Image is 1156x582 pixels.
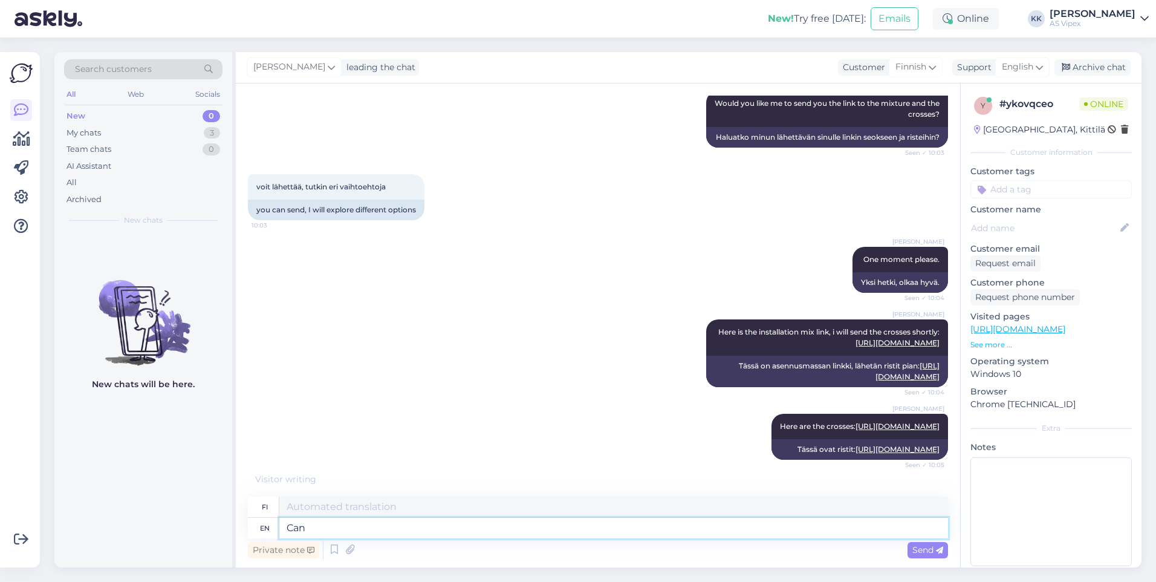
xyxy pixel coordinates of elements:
[1050,9,1135,19] div: [PERSON_NAME]
[899,388,944,397] span: Seen ✓ 10:04
[67,110,85,122] div: New
[970,423,1132,434] div: Extra
[952,61,992,74] div: Support
[892,310,944,319] span: [PERSON_NAME]
[970,398,1132,411] p: Chrome [TECHNICAL_ID]
[262,497,268,517] div: fi
[1050,9,1149,28] a: [PERSON_NAME]AS Vipex
[971,221,1118,235] input: Add name
[92,378,195,391] p: New chats will be here.
[970,310,1132,323] p: Visited pages
[279,518,948,538] textarea: Can
[67,194,102,206] div: Archived
[67,143,111,155] div: Team chats
[204,127,220,139] div: 3
[899,293,944,302] span: Seen ✓ 10:04
[342,61,415,74] div: leading the chat
[124,215,163,226] span: New chats
[892,404,944,413] span: [PERSON_NAME]
[970,180,1132,198] input: Add a tag
[856,445,940,454] a: [URL][DOMAIN_NAME]
[248,473,948,486] div: Visitor writing
[970,243,1132,255] p: Customer email
[67,160,111,172] div: AI Assistant
[892,237,944,246] span: [PERSON_NAME]
[768,11,866,26] div: Try free [DATE]:
[970,324,1065,335] a: [URL][DOMAIN_NAME]
[718,327,940,347] span: Here is the installation mix link, i will send the crosses shortly:
[863,255,940,264] span: One moment please.
[970,289,1080,306] div: Request phone number
[125,87,146,102] div: Web
[203,110,220,122] div: 0
[981,101,986,110] span: y
[768,13,794,24] b: New!
[970,385,1132,398] p: Browser
[974,123,1105,136] div: [GEOGRAPHIC_DATA], Kittilä
[970,147,1132,158] div: Customer information
[856,338,940,347] a: [URL][DOMAIN_NAME]
[248,542,319,558] div: Private note
[771,439,948,460] div: Tässä ovat ristit:
[970,255,1041,272] div: Request email
[899,148,944,157] span: Seen ✓ 10:03
[715,99,941,119] span: Would you like me to send you the link to the mixture and the crosses?
[856,422,940,431] a: [URL][DOMAIN_NAME]
[75,63,152,76] span: Search customers
[67,127,101,139] div: My chats
[970,441,1132,454] p: Notes
[54,258,232,367] img: No chats
[933,8,999,30] div: Online
[253,60,325,74] span: [PERSON_NAME]
[706,356,948,387] div: Tässä on asennusmassan linkki, lähetän ristit pian:
[256,182,386,191] span: voit lähettää, tutkin eri vaihtoehtoja
[912,544,943,555] span: Send
[970,355,1132,368] p: Operating system
[895,60,926,74] span: Finnish
[970,368,1132,381] p: Windows 10
[1079,97,1128,111] span: Online
[899,460,944,469] span: Seen ✓ 10:05
[67,177,77,189] div: All
[203,143,220,155] div: 0
[1050,19,1135,28] div: AS Vipex
[871,7,918,30] button: Emails
[260,518,270,538] div: en
[780,422,940,431] span: Here are the crosses:
[970,165,1132,178] p: Customer tags
[10,62,33,85] img: Askly Logo
[970,203,1132,216] p: Customer name
[706,127,948,148] div: Haluatko minun lähettävän sinulle linkin seokseen ja risteihin?
[64,87,78,102] div: All
[1002,60,1033,74] span: English
[970,339,1132,350] p: See more ...
[970,276,1132,289] p: Customer phone
[248,200,424,220] div: you can send, I will explore different options
[1054,59,1131,76] div: Archive chat
[852,272,948,293] div: Yksi hetki, olkaa hyvä.
[193,87,222,102] div: Socials
[1028,10,1045,27] div: KK
[252,221,297,230] span: 10:03
[999,97,1079,111] div: # ykovqceo
[838,61,885,74] div: Customer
